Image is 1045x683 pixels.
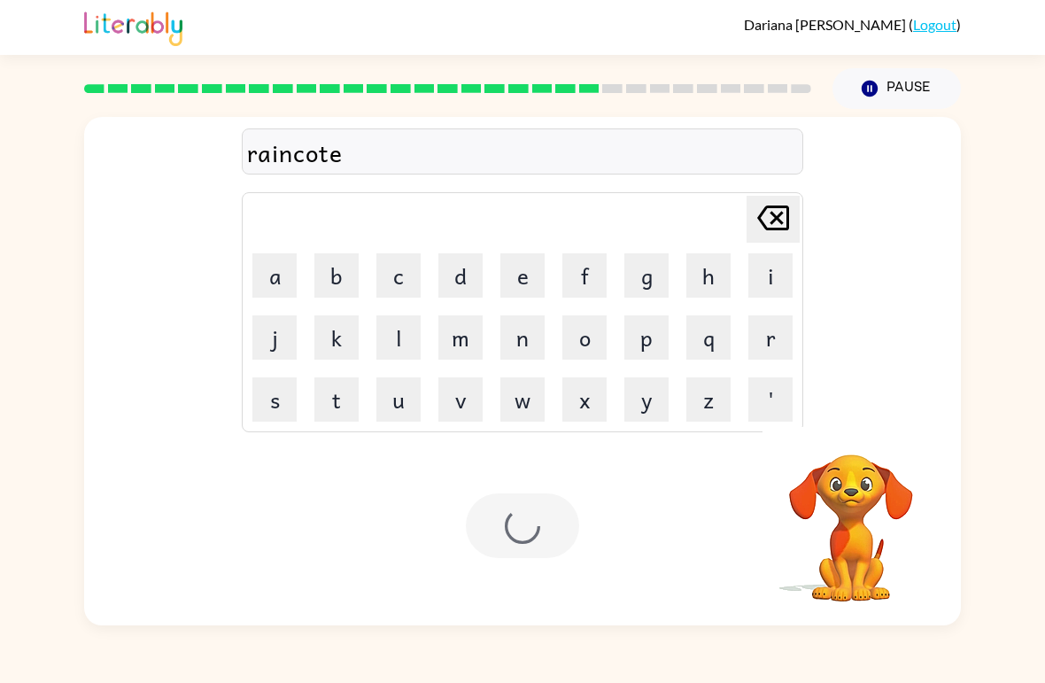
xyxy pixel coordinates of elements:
[314,253,359,298] button: b
[247,134,798,171] div: raincote
[84,7,182,46] img: Literably
[314,377,359,422] button: t
[438,253,483,298] button: d
[748,315,793,360] button: r
[314,315,359,360] button: k
[686,377,731,422] button: z
[500,315,545,360] button: n
[376,377,421,422] button: u
[762,427,940,604] video: Your browser must support playing .mp4 files to use Literably. Please try using another browser.
[376,253,421,298] button: c
[832,68,961,109] button: Pause
[686,253,731,298] button: h
[624,253,669,298] button: g
[748,253,793,298] button: i
[744,16,961,33] div: ( )
[562,377,607,422] button: x
[500,253,545,298] button: e
[624,377,669,422] button: y
[438,315,483,360] button: m
[913,16,956,33] a: Logout
[748,377,793,422] button: '
[500,377,545,422] button: w
[376,315,421,360] button: l
[624,315,669,360] button: p
[744,16,909,33] span: Dariana [PERSON_NAME]
[562,315,607,360] button: o
[252,253,297,298] button: a
[252,315,297,360] button: j
[252,377,297,422] button: s
[562,253,607,298] button: f
[686,315,731,360] button: q
[438,377,483,422] button: v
